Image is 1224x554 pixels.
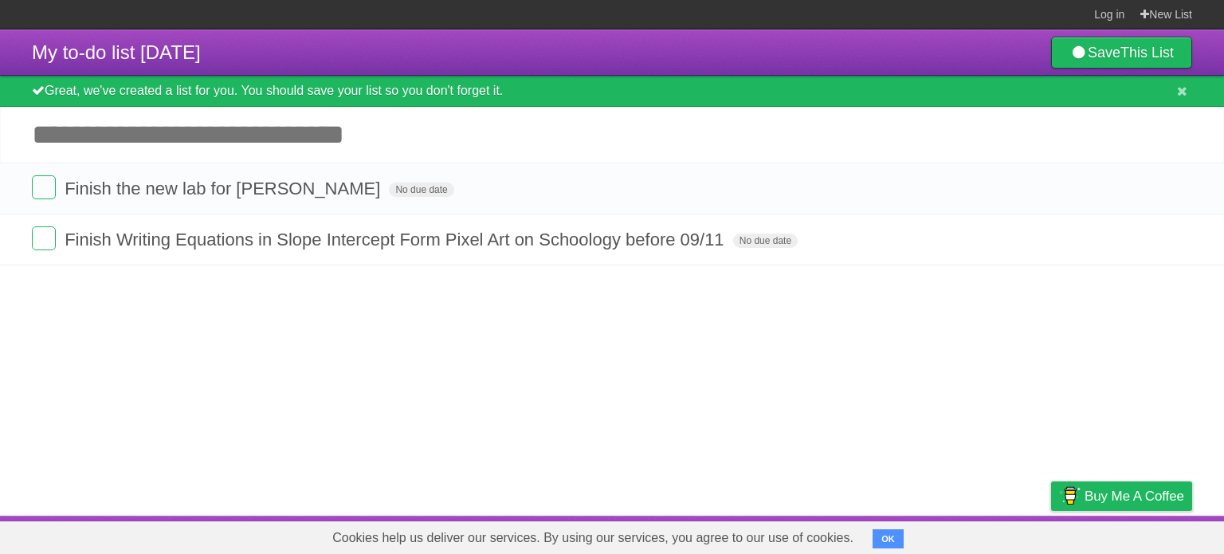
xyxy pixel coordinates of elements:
span: Finish the new lab for [PERSON_NAME] [65,179,384,198]
button: OK [873,529,904,548]
span: No due date [389,183,453,197]
a: About [839,520,873,550]
a: Privacy [1030,520,1072,550]
span: My to-do list [DATE] [32,41,201,63]
span: Finish Writing Equations in Slope Intercept Form Pixel Art on Schoology before 09/11 [65,230,728,249]
img: Buy me a coffee [1059,482,1081,509]
a: Developers [892,520,956,550]
label: Done [32,226,56,250]
a: Buy me a coffee [1051,481,1192,511]
b: This List [1120,45,1174,61]
label: Done [32,175,56,199]
span: Cookies help us deliver our services. By using our services, you agree to our use of cookies. [316,522,869,554]
a: Suggest a feature [1092,520,1192,550]
a: Terms [976,520,1011,550]
a: SaveThis List [1051,37,1192,69]
span: Buy me a coffee [1085,482,1184,510]
span: No due date [733,234,798,248]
